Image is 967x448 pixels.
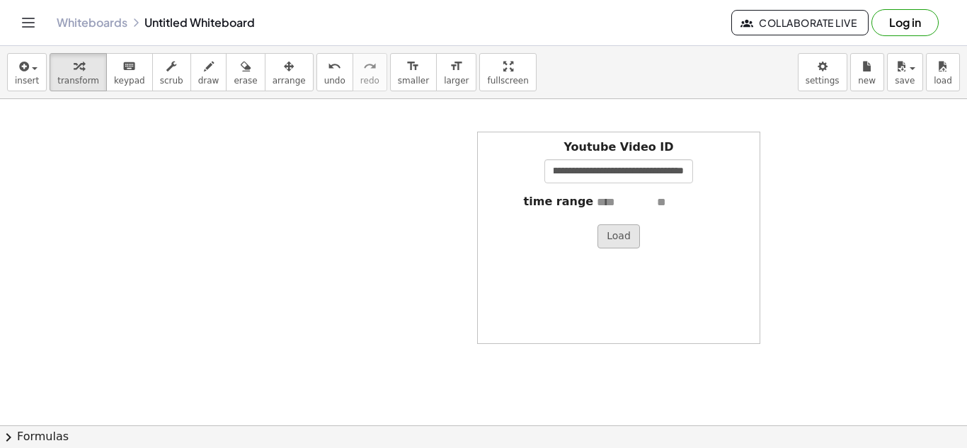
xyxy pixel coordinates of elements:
[15,76,39,86] span: insert
[57,16,127,30] a: Whiteboards
[234,76,257,86] span: erase
[731,10,869,35] button: Collaborate Live
[50,53,107,91] button: transform
[450,58,463,75] i: format_size
[360,76,379,86] span: redo
[398,76,429,86] span: smaller
[198,76,219,86] span: draw
[798,53,847,91] button: settings
[324,76,345,86] span: undo
[895,76,915,86] span: save
[328,58,341,75] i: undo
[122,58,136,75] i: keyboard
[152,53,191,91] button: scrub
[597,224,640,248] button: Load
[17,11,40,34] button: Toggle navigation
[160,76,183,86] span: scrub
[487,76,528,86] span: fullscreen
[57,76,99,86] span: transform
[265,53,314,91] button: arrange
[850,53,884,91] button: new
[406,58,420,75] i: format_size
[934,76,952,86] span: load
[887,53,923,91] button: save
[858,76,876,86] span: new
[316,53,353,91] button: undoundo
[806,76,840,86] span: settings
[743,16,857,29] span: Collaborate Live
[363,58,377,75] i: redo
[114,76,145,86] span: keypad
[97,132,380,344] iframe: i shut down a vrchat daycare
[436,53,476,91] button: format_sizelarger
[871,9,939,36] button: Log in
[524,194,594,210] label: time range
[479,53,536,91] button: fullscreen
[563,139,673,156] label: Youtube Video ID
[226,53,265,91] button: erase
[7,53,47,91] button: insert
[926,53,960,91] button: load
[353,53,387,91] button: redoredo
[190,53,227,91] button: draw
[273,76,306,86] span: arrange
[444,76,469,86] span: larger
[390,53,437,91] button: format_sizesmaller
[106,53,153,91] button: keyboardkeypad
